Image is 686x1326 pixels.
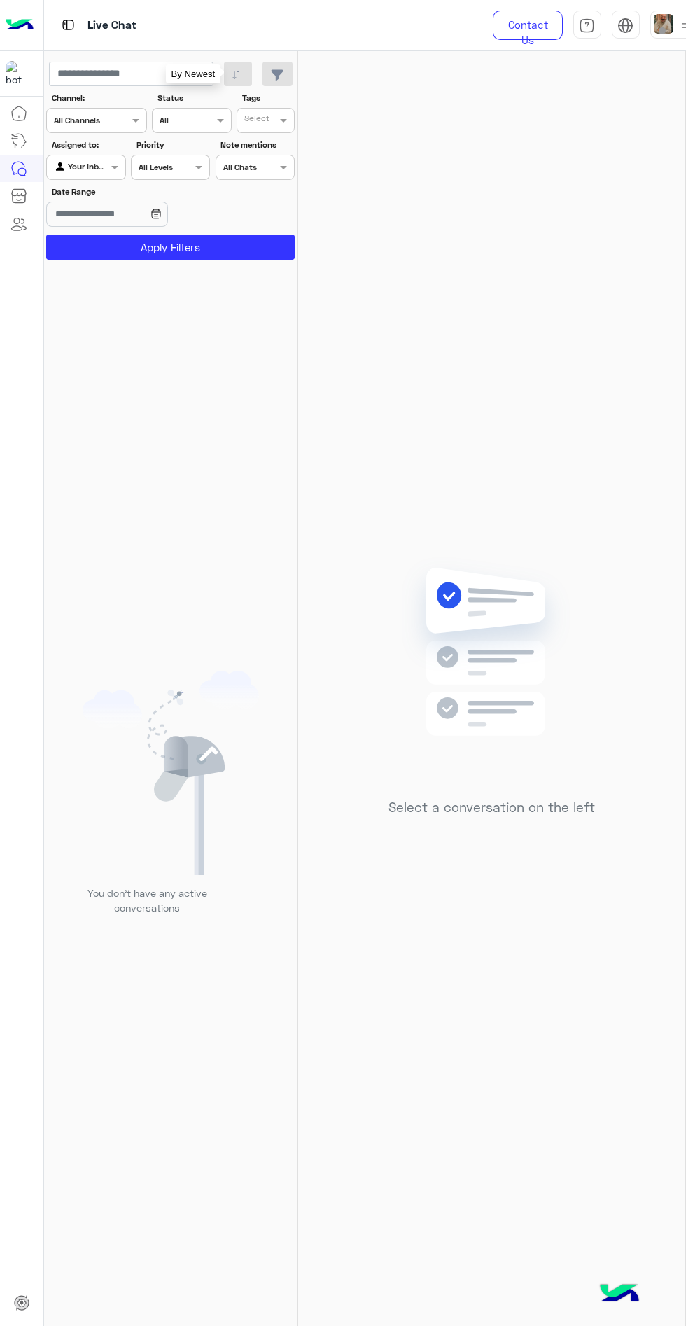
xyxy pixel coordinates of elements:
label: Assigned to: [52,139,124,151]
button: Apply Filters [46,235,295,260]
img: tab [59,16,77,34]
img: 1403182699927242 [6,61,31,86]
img: hulul-logo.png [595,1270,644,1319]
img: no messages [391,557,593,789]
p: You don’t have any active conversations [76,886,218,916]
div: Select [242,112,269,128]
button: search [179,62,213,92]
img: empty users [83,671,259,875]
img: tab [579,18,595,34]
p: Live Chat [87,16,136,35]
label: Date Range [52,186,209,198]
label: Priority [136,139,209,151]
a: Contact Us [493,11,563,40]
span: search [188,66,204,83]
label: Channel: [52,92,146,104]
label: Status [157,92,230,104]
label: Note mentions [220,139,293,151]
img: userImage [654,14,673,34]
label: Tags [242,92,293,104]
a: tab [573,11,601,40]
img: tab [617,18,633,34]
h5: Select a conversation on the left [388,800,595,816]
img: Logo [6,11,34,40]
